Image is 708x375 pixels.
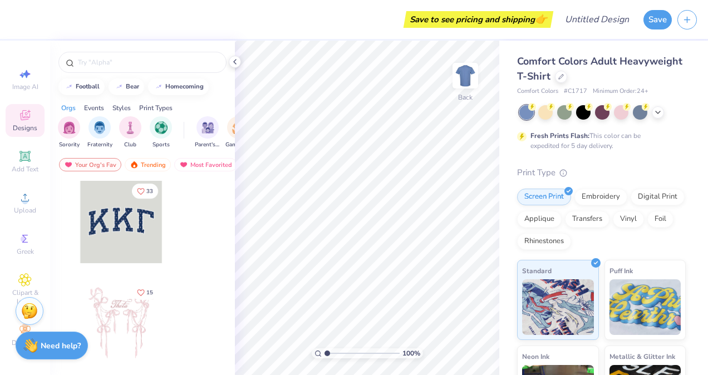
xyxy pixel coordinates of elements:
span: Greek [17,247,34,256]
div: Transfers [565,211,609,228]
span: Upload [14,206,36,215]
span: # C1717 [564,87,587,96]
input: Try "Alpha" [77,57,219,68]
div: Your Org's Fav [59,158,121,171]
img: Back [454,65,476,87]
button: filter button [119,116,141,149]
span: Comfort Colors Adult Heavyweight T-Shirt [517,55,682,83]
div: Most Favorited [174,158,237,171]
img: Standard [522,279,594,335]
strong: Fresh Prints Flash: [530,131,589,140]
div: filter for Sorority [58,116,80,149]
div: Embroidery [574,189,627,205]
button: filter button [150,116,172,149]
span: Sports [153,141,170,149]
span: 33 [146,189,153,194]
div: homecoming [165,83,204,90]
div: This color can be expedited for 5 day delivery. [530,131,667,151]
span: Puff Ink [609,265,633,277]
span: Clipart & logos [6,288,45,306]
img: Parent's Weekend Image [201,121,214,134]
div: Events [84,103,104,113]
div: filter for Parent's Weekend [195,116,220,149]
img: most_fav.gif [64,161,73,169]
button: filter button [195,116,220,149]
div: Save to see pricing and shipping [406,11,550,28]
div: bear [126,83,139,90]
div: Screen Print [517,189,571,205]
div: Digital Print [631,189,685,205]
div: filter for Club [119,116,141,149]
div: Foil [647,211,673,228]
img: Sorority Image [63,121,76,134]
img: trend_line.gif [65,83,73,90]
span: Designs [13,124,37,132]
div: filter for Fraternity [87,116,112,149]
img: trend_line.gif [154,83,163,90]
span: 👉 [535,12,547,26]
span: Decorate [12,338,38,347]
span: Image AI [12,82,38,91]
span: Parent's Weekend [195,141,220,149]
span: Fraternity [87,141,112,149]
button: filter button [225,116,251,149]
span: Standard [522,265,552,277]
span: Metallic & Glitter Ink [609,351,675,362]
div: Rhinestones [517,233,571,250]
button: Like [132,285,158,300]
button: filter button [87,116,112,149]
button: Like [132,184,158,199]
img: Club Image [124,121,136,134]
div: Print Type [517,166,686,179]
input: Untitled Design [556,8,638,31]
span: Neon Ink [522,351,549,362]
button: homecoming [148,78,209,95]
img: Fraternity Image [94,121,106,134]
button: Save [643,10,672,29]
img: trending.gif [130,161,139,169]
div: Orgs [61,103,76,113]
button: football [58,78,105,95]
img: trend_line.gif [115,83,124,90]
span: 15 [146,290,153,295]
div: filter for Sports [150,116,172,149]
div: Trending [125,158,171,171]
span: Game Day [225,141,251,149]
div: football [76,83,100,90]
strong: Need help? [41,341,81,351]
div: filter for Game Day [225,116,251,149]
button: bear [109,78,144,95]
div: Vinyl [613,211,644,228]
div: Applique [517,211,562,228]
div: Styles [112,103,131,113]
div: Print Types [139,103,173,113]
span: Comfort Colors [517,87,558,96]
img: Game Day Image [232,121,245,134]
span: Add Text [12,165,38,174]
img: Puff Ink [609,279,681,335]
span: Minimum Order: 24 + [593,87,648,96]
div: Back [458,92,473,102]
img: Sports Image [155,121,168,134]
span: Sorority [59,141,80,149]
button: filter button [58,116,80,149]
span: 100 % [402,348,420,358]
span: Club [124,141,136,149]
img: most_fav.gif [179,161,188,169]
